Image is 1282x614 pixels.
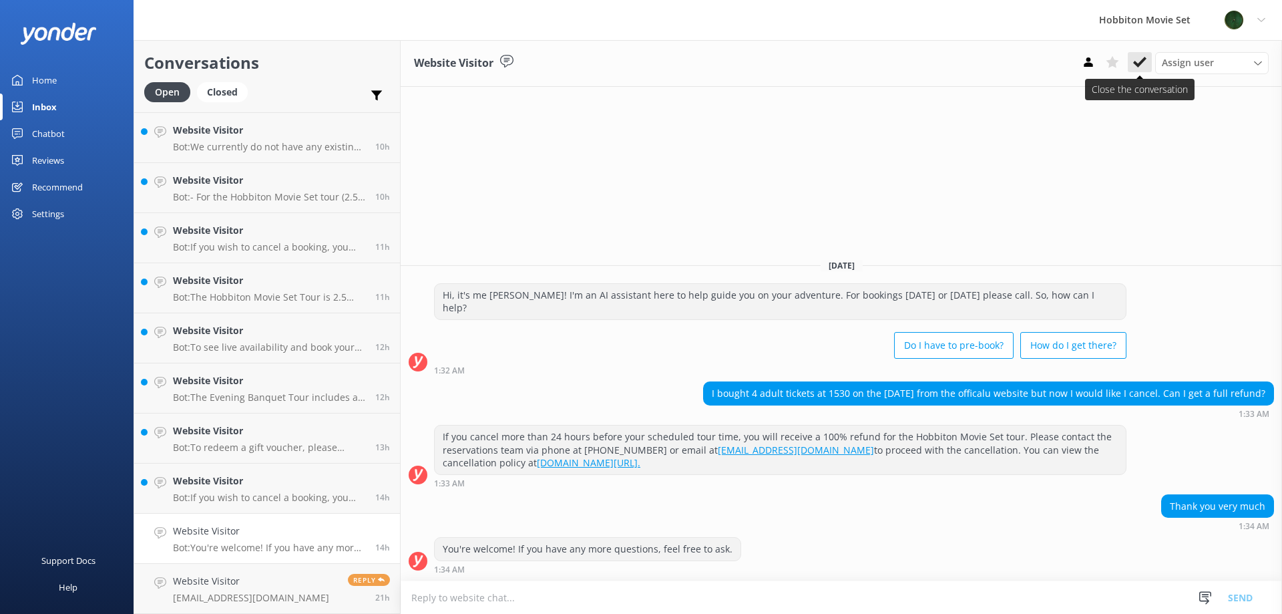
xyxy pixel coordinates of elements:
div: Support Docs [41,547,95,574]
span: [DATE] [821,260,863,271]
div: I bought 4 adult tickets at 1530 on the [DATE] from the officalu website but now I would like I c... [704,382,1273,405]
a: Website Visitor[EMAIL_ADDRESS][DOMAIN_NAME]Reply21h [134,564,400,614]
a: Closed [197,84,254,99]
span: Sep 08 2025 05:28am (UTC +12:00) Pacific/Auckland [375,191,390,202]
a: Website VisitorBot:If you wish to cancel a booking, you may do so by contacting our reservations ... [134,213,400,263]
p: Bot: We currently do not have any existing promo codes. However, we offer a family pass deal and ... [173,141,365,153]
div: Reviews [32,147,64,174]
div: Assign User [1155,52,1269,73]
div: Help [59,574,77,601]
strong: 1:34 AM [1239,522,1269,530]
p: Bot: The Evening Banquet Tour includes a guided tour of the Hobbiton Movie Set at dusk, a complim... [173,392,365,404]
button: How do I get there? [1020,332,1126,359]
div: You're welcome! If you have any more questions, feel free to ask. [435,538,740,561]
h4: Website Visitor [173,474,365,488]
span: Reply [348,574,390,586]
strong: 1:32 AM [434,367,465,375]
span: Sep 08 2025 03:44am (UTC +12:00) Pacific/Auckland [375,341,390,353]
div: Chatbot [32,120,65,147]
h4: Website Visitor [173,323,365,338]
a: [EMAIL_ADDRESS][DOMAIN_NAME] [718,444,874,456]
img: yonder-white-logo.png [20,23,97,45]
p: [EMAIL_ADDRESS][DOMAIN_NAME] [173,592,329,604]
a: Website VisitorBot:The Evening Banquet Tour includes a guided tour of the Hobbiton Movie Set at d... [134,363,400,414]
span: Sep 08 2025 02:32am (UTC +12:00) Pacific/Auckland [375,442,390,453]
p: Bot: To redeem a gift voucher, please contact our Reservations Team and include your voucher numb... [173,442,365,454]
span: Assign user [1162,55,1214,70]
a: Website VisitorBot:The Hobbiton Movie Set Tour is 2.5 hours long, including transport between The... [134,263,400,313]
img: 34-1625720359.png [1224,10,1244,30]
span: Sep 08 2025 05:53am (UTC +12:00) Pacific/Auckland [375,141,390,152]
h4: Website Visitor [173,524,365,539]
h4: Website Visitor [173,173,365,188]
h4: Website Visitor [173,424,365,438]
div: Recommend [32,174,83,200]
p: Bot: You're welcome! If you have any more questions, feel free to ask. [173,542,365,554]
a: Open [144,84,197,99]
div: Open [144,82,190,102]
a: Website VisitorBot:If you wish to cancel a booking, you can contact our reservations team via pho... [134,464,400,514]
h4: Website Visitor [173,574,329,589]
h4: Website Visitor [173,223,365,238]
span: Sep 07 2025 06:52pm (UTC +12:00) Pacific/Auckland [375,592,390,603]
div: Sep 08 2025 01:34am (UTC +12:00) Pacific/Auckland [1161,521,1274,530]
strong: 1:34 AM [434,566,465,574]
div: Inbox [32,94,57,120]
button: Do I have to pre-book? [894,332,1014,359]
p: Bot: The Hobbiton Movie Set Tour is 2.5 hours long, including transport between The Shire's Rest ... [173,291,365,303]
div: Hi, it's me [PERSON_NAME]! I'm an AI assistant here to help guide you on your adventure. For book... [435,284,1126,319]
div: Thank you very much [1162,495,1273,518]
div: Sep 08 2025 01:33am (UTC +12:00) Pacific/Auckland [434,478,1126,488]
div: Sep 08 2025 01:34am (UTC +12:00) Pacific/Auckland [434,565,741,574]
p: Bot: - For the Hobbiton Movie Set tour (2.5 hour tour), cancellations made more than 24 hours bef... [173,191,365,203]
h2: Conversations [144,50,390,75]
span: Sep 08 2025 04:32am (UTC +12:00) Pacific/Auckland [375,241,390,253]
a: Website VisitorBot:To redeem a gift voucher, please contact our Reservations Team and include you... [134,414,400,464]
div: If you cancel more than 24 hours before your scheduled tour time, you will receive a 100% refund ... [435,426,1126,474]
strong: 1:33 AM [1239,410,1269,418]
span: Sep 08 2025 01:34am (UTC +12:00) Pacific/Auckland [375,542,390,553]
div: Sep 08 2025 01:32am (UTC +12:00) Pacific/Auckland [434,365,1126,375]
div: Home [32,67,57,94]
div: Closed [197,82,248,102]
a: Website VisitorBot:- For the Hobbiton Movie Set tour (2.5 hour tour), cancellations made more tha... [134,163,400,213]
p: Bot: To see live availability and book your Hobbiton tour, please visit [DOMAIN_NAME][URL], or yo... [173,341,365,353]
span: Sep 08 2025 03:33am (UTC +12:00) Pacific/Auckland [375,392,390,403]
a: Website VisitorBot:You're welcome! If you have any more questions, feel free to ask.14h [134,514,400,564]
span: Sep 08 2025 01:56am (UTC +12:00) Pacific/Auckland [375,492,390,503]
a: Website VisitorBot:To see live availability and book your Hobbiton tour, please visit [DOMAIN_NAM... [134,313,400,363]
h4: Website Visitor [173,123,365,138]
a: Website VisitorBot:We currently do not have any existing promo codes. However, we offer a family ... [134,113,400,163]
div: Sep 08 2025 01:33am (UTC +12:00) Pacific/Auckland [703,409,1274,418]
h4: Website Visitor [173,373,365,388]
p: Bot: If you wish to cancel a booking, you may do so by contacting our reservations team via phone... [173,241,365,253]
strong: 1:33 AM [434,480,465,488]
p: Bot: If you wish to cancel a booking, you can contact our reservations team via phone at [PHONE_N... [173,492,365,504]
h3: Website Visitor [414,55,493,72]
a: [DOMAIN_NAME][URL]. [537,456,640,469]
div: Settings [32,200,64,227]
span: Sep 08 2025 04:10am (UTC +12:00) Pacific/Auckland [375,291,390,303]
h4: Website Visitor [173,273,365,288]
